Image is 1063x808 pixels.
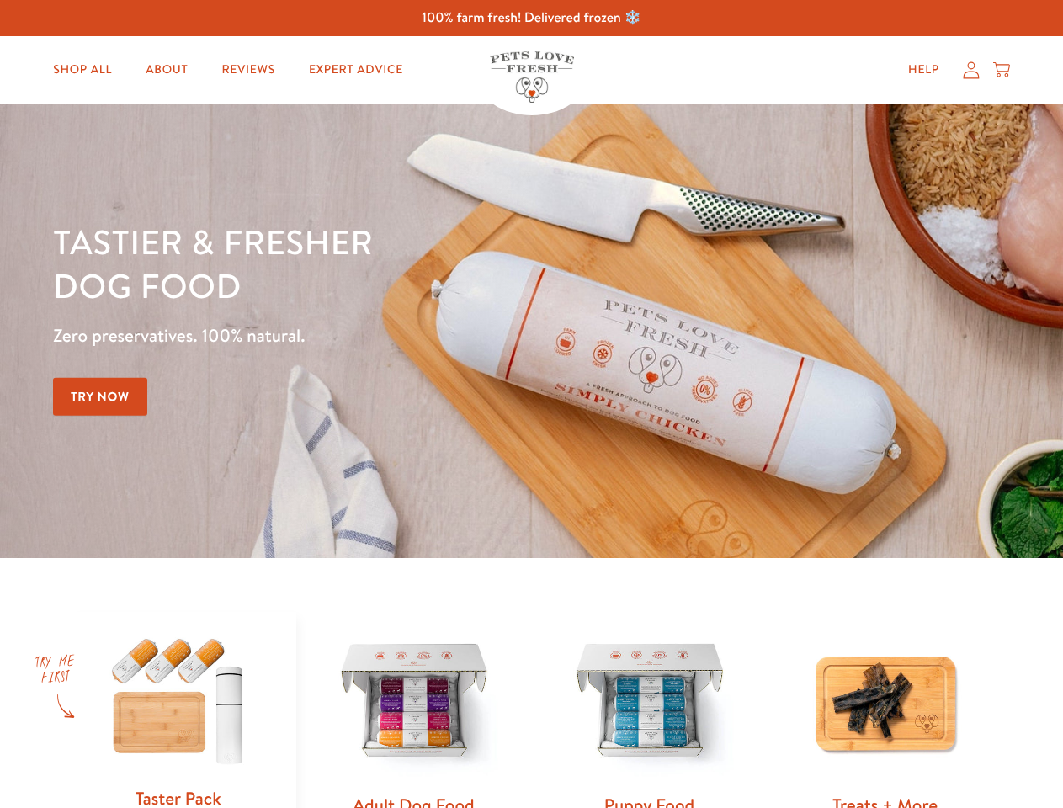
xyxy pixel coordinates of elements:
a: Help [895,53,953,87]
a: Shop All [40,53,125,87]
a: Expert Advice [295,53,417,87]
a: Reviews [208,53,288,87]
a: Try Now [53,378,147,416]
a: About [132,53,201,87]
p: Zero preservatives. 100% natural. [53,321,691,351]
h1: Tastier & fresher dog food [53,220,691,307]
img: Pets Love Fresh [490,51,574,103]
